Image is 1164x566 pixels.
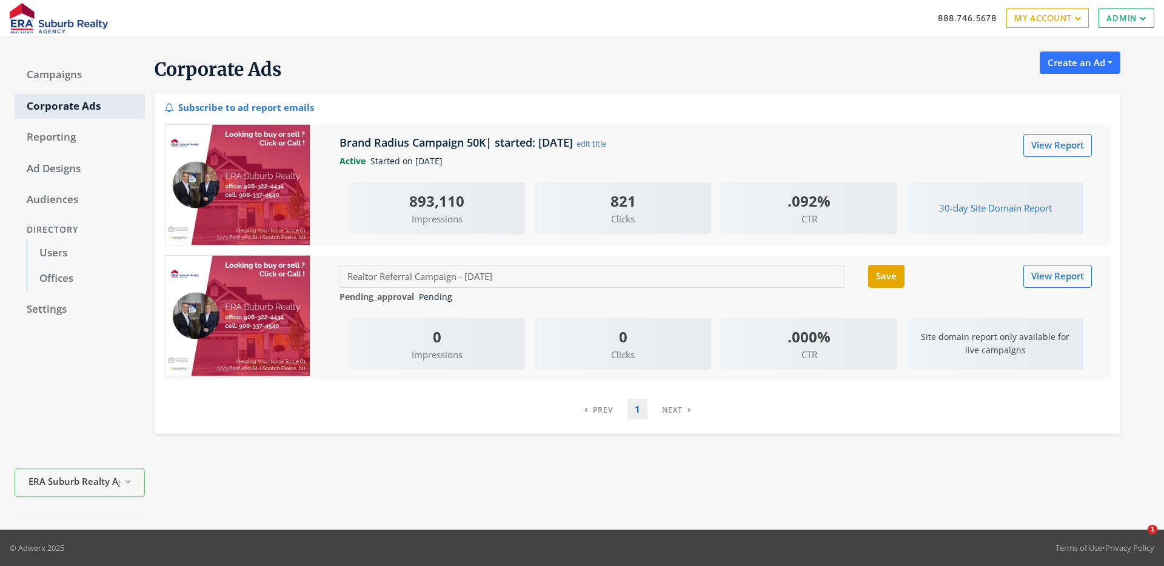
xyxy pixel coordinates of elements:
a: Settings [15,297,145,322]
img: Realtor Referral Campaign - 2024-10-28 [165,255,310,376]
a: Privacy Policy [1105,542,1154,553]
nav: pagination [577,399,698,420]
h5: Brand Radius Campaign 50K| started: [DATE] [339,135,576,150]
button: Create an Ad [1040,52,1120,74]
span: Save [876,270,897,282]
div: 0 [349,325,525,348]
span: Clicks [535,348,711,362]
span: Corporate Ads [155,58,282,81]
a: Audiences [15,187,145,213]
span: CTR [721,212,897,226]
a: 888.746.5678 [938,12,997,24]
div: 821 [535,190,711,212]
span: Pending_approval [339,291,419,302]
a: Admin [1099,8,1154,28]
div: 0 [535,325,711,348]
button: Save [868,265,905,287]
span: 1 [1148,525,1157,534]
span: Active [339,155,370,167]
a: Corporate Ads [15,94,145,119]
a: 1 [627,399,647,420]
a: Terms of Use [1055,542,1102,553]
span: Clicks [535,212,711,226]
a: Offices [27,266,145,291]
div: .000% [721,325,897,348]
span: CTR [721,348,897,362]
div: Pending [330,290,1102,304]
span: Impressions [349,348,525,362]
a: Campaigns [15,62,145,88]
a: Ad Designs [15,156,145,182]
p: © Adwerx 2025 [10,542,64,554]
a: View Report [1023,134,1092,156]
div: • [1055,542,1154,554]
img: Adwerx [10,3,108,33]
a: Users [27,241,145,266]
span: ERA Suburb Realty Agency [28,474,119,488]
p: Site domain report only available for live campaigns [907,324,1083,363]
div: Subscribe to ad report emails [164,98,314,115]
button: 30-day Site Domain Report [931,197,1060,219]
div: Started on [DATE] [330,155,1102,168]
div: 893,110 [349,190,525,212]
a: My Account [1006,8,1089,28]
div: .092% [721,190,897,212]
span: Impressions [349,212,525,226]
button: ERA Suburb Realty Agency [15,468,145,497]
div: Directory [15,219,145,241]
img: Brand Radius Campaign 50K| started: 2024-10-28 [165,124,310,245]
a: View Report [1023,265,1092,287]
button: edit title [576,137,607,150]
a: Reporting [15,125,145,150]
iframe: Intercom live chat [1123,525,1152,554]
